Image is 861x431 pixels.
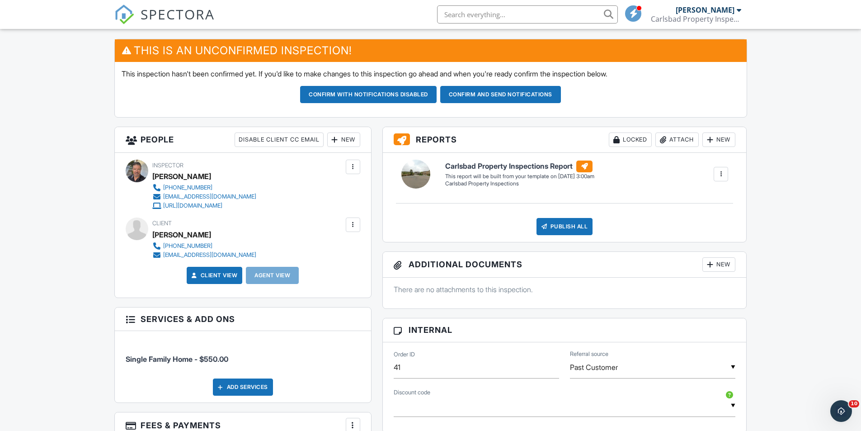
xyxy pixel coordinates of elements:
[676,5,734,14] div: [PERSON_NAME]
[437,5,618,24] input: Search everything...
[235,133,324,147] div: Disable Client CC Email
[152,242,256,251] a: [PHONE_NUMBER]
[163,202,222,209] div: [URL][DOMAIN_NAME]
[115,308,371,331] h3: Services & Add ons
[122,69,740,79] p: This inspection hasn't been confirmed yet. If you'd like to make changes to this inspection go ah...
[163,184,212,191] div: [PHONE_NUMBER]
[536,218,593,235] div: Publish All
[163,242,212,250] div: [PHONE_NUMBER]
[830,400,852,422] iframe: Intercom live chat
[152,201,256,210] a: [URL][DOMAIN_NAME]
[394,284,736,294] p: There are no attachments to this inspection.
[152,251,256,260] a: [EMAIL_ADDRESS][DOMAIN_NAME]
[114,5,134,24] img: The Best Home Inspection Software - Spectora
[141,5,215,24] span: SPECTORA
[152,192,256,201] a: [EMAIL_ADDRESS][DOMAIN_NAME]
[394,388,430,397] label: Discount code
[190,271,238,280] a: Client View
[445,180,594,188] div: Carlsbad Property Inspections
[114,12,215,31] a: SPECTORA
[163,193,256,200] div: [EMAIL_ADDRESS][DOMAIN_NAME]
[152,228,211,242] div: [PERSON_NAME]
[383,252,747,278] h3: Additional Documents
[115,127,371,153] h3: People
[651,14,741,24] div: Carlsbad Property Inspections
[152,162,183,169] span: Inspector
[655,133,699,147] div: Attach
[126,355,228,364] span: Single Family Home - $550.00
[163,251,256,259] div: [EMAIL_ADDRESS][DOMAIN_NAME]
[383,127,747,153] h3: Reports
[445,161,594,172] h6: Carlsbad Property Inspections Report
[300,86,437,103] button: Confirm with notifications disabled
[609,133,652,147] div: Locked
[152,183,256,192] a: [PHONE_NUMBER]
[445,173,594,180] div: This report will be built from your template on [DATE] 3:00am
[152,220,172,227] span: Client
[394,350,415,359] label: Order ID
[570,350,608,358] label: Referral source
[213,379,273,396] div: Add Services
[152,170,211,183] div: [PERSON_NAME]
[702,133,735,147] div: New
[702,257,735,272] div: New
[440,86,561,103] button: Confirm and send notifications
[327,133,360,147] div: New
[126,338,360,371] li: Service: Single Family Home
[849,400,859,407] span: 10
[115,39,747,62] h3: This is an Unconfirmed Inspection!
[383,318,747,342] h3: Internal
